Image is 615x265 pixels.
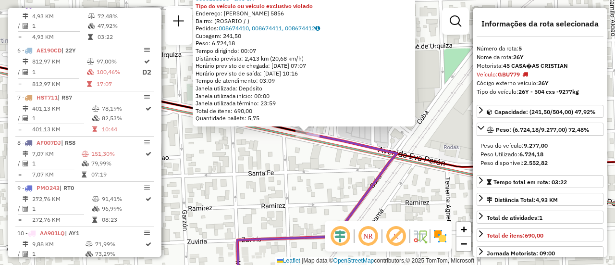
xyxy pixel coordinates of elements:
a: Tempo total em rota: 03:22 [477,175,603,188]
td: 7,07 KM [32,170,81,179]
a: 008674410, 008674411, 008674412 [219,25,320,32]
p: D2 [142,67,151,78]
strong: 6.724,18 [519,151,543,158]
span: 5 - [17,1,73,9]
td: / [17,21,22,31]
span: Exibir rótulo [384,225,407,248]
td: = [17,79,22,89]
span: − [461,238,467,250]
a: Peso: (6.724,18/9.277,00) 72,48% [477,123,603,136]
td: 1 [32,114,92,123]
i: % de utilização da cubagem [87,69,94,75]
i: Distância Total [23,196,28,202]
span: | AY1 [65,229,79,237]
div: Endereço: [PERSON_NAME] 5856 [196,10,412,17]
span: 4,93 KM [536,196,558,203]
a: Zoom out [456,237,471,251]
strong: GBU779 [498,71,520,78]
i: % de utilização do peso [86,241,93,247]
img: Fluxo de ruas [412,228,428,244]
i: Distância Total [23,106,28,112]
td: 73,29% [95,249,145,259]
td: 10:44 [101,125,145,134]
strong: 9.277,00 [524,142,548,149]
td: 72,48% [97,12,149,21]
span: | [302,257,303,264]
td: 272,76 KM [32,194,92,204]
span: | RT0 [60,184,74,191]
span: | 26Y [59,1,73,9]
i: Tempo total em rota [92,217,97,223]
em: Opções [144,230,150,236]
div: Número da rota: [477,44,603,53]
a: Total de itens:690,00 [477,228,603,241]
div: Jornada Motorista: 09:00 [487,249,555,258]
i: Rota otimizada [144,59,150,64]
span: AF007DJ [37,139,61,146]
span: 6 - [17,47,76,54]
span: 8 - [17,139,75,146]
i: Distância Total [23,59,28,64]
a: Leaflet [277,257,300,264]
span: AE190CD [37,47,61,54]
em: Opções [144,185,150,190]
div: Horário previsto de saída: [DATE] 10:16 [196,70,412,77]
span: PMO243 [37,184,60,191]
i: Distância Total [23,13,28,19]
td: 401,13 KM [32,104,92,114]
strong: 690,00 [525,232,543,239]
div: Motorista: [477,62,603,70]
i: % de utilização do peso [92,196,99,202]
td: 96,99% [101,204,145,214]
td: / [17,204,22,214]
td: 08:23 [101,215,145,225]
a: Total de atividades:1 [477,211,603,224]
td: 71,99% [95,240,145,249]
td: 9,88 KM [32,240,85,249]
span: | RS7 [58,94,72,101]
i: Total de Atividades [23,115,28,121]
td: = [17,170,22,179]
td: 78,19% [101,104,145,114]
td: 91,41% [101,194,145,204]
div: Total de itens: 690,00 [196,107,412,115]
td: 1 [32,249,85,259]
td: 812,97 KM [32,57,86,66]
div: Veículo: [477,70,603,79]
span: Tempo total em rota: 03:22 [493,178,567,186]
span: Peso: 6.724,18 [196,39,235,47]
div: Tipo do veículo: [477,88,603,96]
td: 17:07 [96,79,142,89]
div: Peso disponível: [480,159,600,167]
div: Total de itens: [487,231,543,240]
td: = [17,125,22,134]
div: Janela utilizada início: 00:00 [196,92,412,100]
i: Rota otimizada [146,106,151,112]
i: % de utilização do peso [88,13,95,19]
i: % de utilização da cubagem [88,23,95,29]
i: % de utilização da cubagem [86,251,93,257]
td: / [17,114,22,123]
i: Total de Atividades [23,206,28,212]
strong: 26Y - 504 cxs -9277kg [518,88,579,95]
div: Tempo dirigindo: 00:07 [196,47,412,55]
div: Quantidade pallets: 5,75 [196,114,412,122]
div: Bairro: (ROSARIO / ) [196,17,412,25]
i: % de utilização da cubagem [92,115,99,121]
td: 1 [32,66,86,78]
span: Ocultar deslocamento [329,225,352,248]
span: Peso: (6.724,18/9.277,00) 72,48% [496,126,590,133]
div: Nome da rota: [477,53,603,62]
td: / [17,249,22,259]
td: 151,30% [91,149,145,159]
a: Zoom in [456,222,471,237]
a: Capacidade: (241,50/504,00) 47,92% [477,105,603,118]
div: Distância Total: [487,196,558,204]
td: 07:19 [91,170,145,179]
div: Map data © contributors,© 2025 TomTom, Microsoft [275,257,477,265]
i: Rota otimizada [146,241,151,247]
td: 97,00% [96,57,142,66]
strong: Tipo do veículo ou veículo exclusivo violado [196,2,313,10]
span: Capacidade: (241,50/504,00) 47,92% [494,108,596,115]
span: 10 - [17,229,79,237]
